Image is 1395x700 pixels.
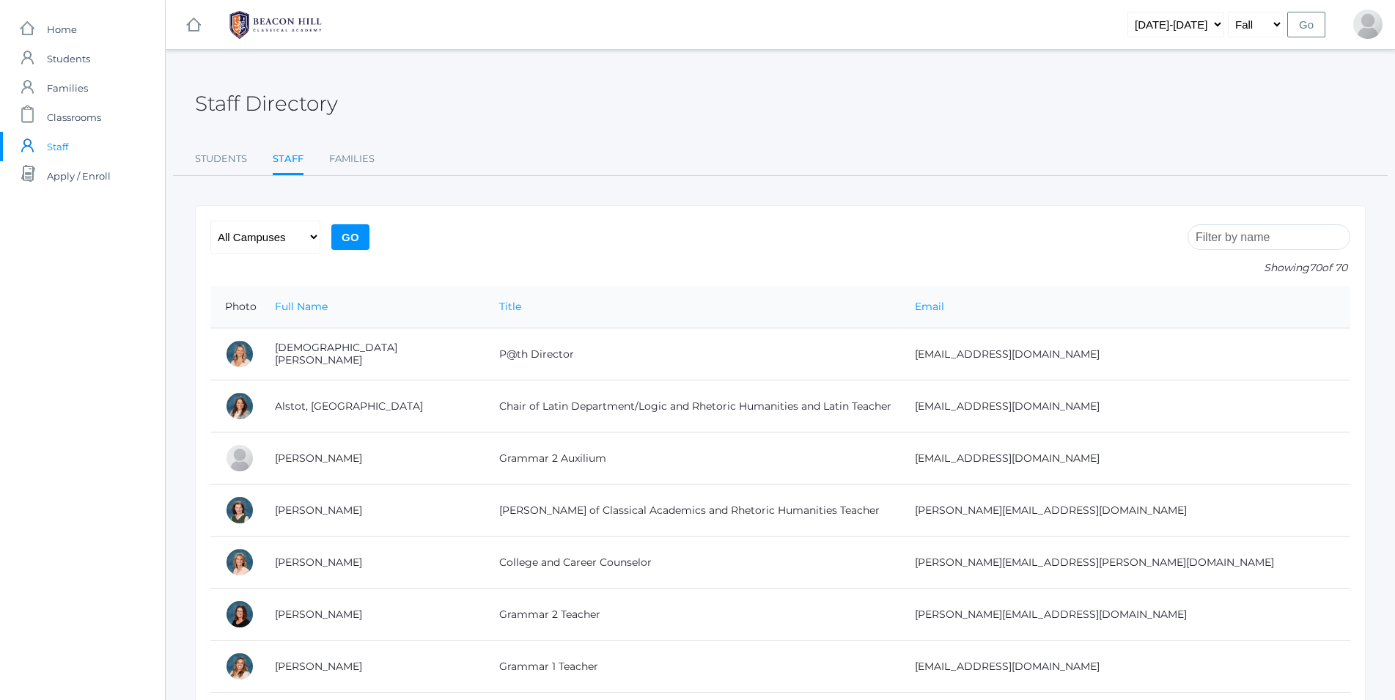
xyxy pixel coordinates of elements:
[260,380,485,432] td: Alstot, [GEOGRAPHIC_DATA]
[47,73,88,103] span: Families
[485,380,901,432] td: Chair of Latin Department/Logic and Rhetoric Humanities and Latin Teacher
[900,537,1350,589] td: [PERSON_NAME][EMAIL_ADDRESS][PERSON_NAME][DOMAIN_NAME]
[900,641,1350,693] td: [EMAIL_ADDRESS][DOMAIN_NAME]
[221,7,331,43] img: BHCALogos-05-308ed15e86a5a0abce9b8dd61676a3503ac9727e845dece92d48e8588c001991.png
[225,339,254,369] div: Heather Albanese
[260,589,485,641] td: [PERSON_NAME]
[1353,10,1383,39] div: Alyssa Pedrick
[225,495,254,525] div: Maureen Baldwin
[47,103,101,132] span: Classrooms
[260,328,485,380] td: [DEMOGRAPHIC_DATA][PERSON_NAME]
[485,328,901,380] td: P@th Director
[225,600,254,629] div: Emily Balli
[900,328,1350,380] td: [EMAIL_ADDRESS][DOMAIN_NAME]
[900,380,1350,432] td: [EMAIL_ADDRESS][DOMAIN_NAME]
[900,432,1350,485] td: [EMAIL_ADDRESS][DOMAIN_NAME]
[260,432,485,485] td: [PERSON_NAME]
[225,391,254,421] div: Jordan Alstot
[225,652,254,681] div: Liv Barber
[195,92,338,115] h2: Staff Directory
[260,485,485,537] td: [PERSON_NAME]
[331,224,369,250] input: Go
[1188,224,1350,250] input: Filter by name
[485,537,901,589] td: College and Career Counselor
[1309,261,1322,274] span: 70
[47,15,77,44] span: Home
[260,537,485,589] td: [PERSON_NAME]
[485,641,901,693] td: Grammar 1 Teacher
[47,132,68,161] span: Staff
[225,443,254,473] div: Sarah Armstrong
[900,485,1350,537] td: [PERSON_NAME][EMAIL_ADDRESS][DOMAIN_NAME]
[485,485,901,537] td: [PERSON_NAME] of Classical Academics and Rhetoric Humanities Teacher
[1188,260,1350,276] p: Showing of 70
[47,161,111,191] span: Apply / Enroll
[260,641,485,693] td: [PERSON_NAME]
[47,44,90,73] span: Students
[499,300,521,313] a: Title
[225,548,254,577] div: Lisa Balikian
[1287,12,1325,37] input: Go
[900,589,1350,641] td: [PERSON_NAME][EMAIL_ADDRESS][DOMAIN_NAME]
[485,589,901,641] td: Grammar 2 Teacher
[329,144,375,174] a: Families
[195,144,247,174] a: Students
[210,286,260,328] th: Photo
[915,300,944,313] a: Email
[485,432,901,485] td: Grammar 2 Auxilium
[275,300,328,313] a: Full Name
[273,144,303,176] a: Staff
